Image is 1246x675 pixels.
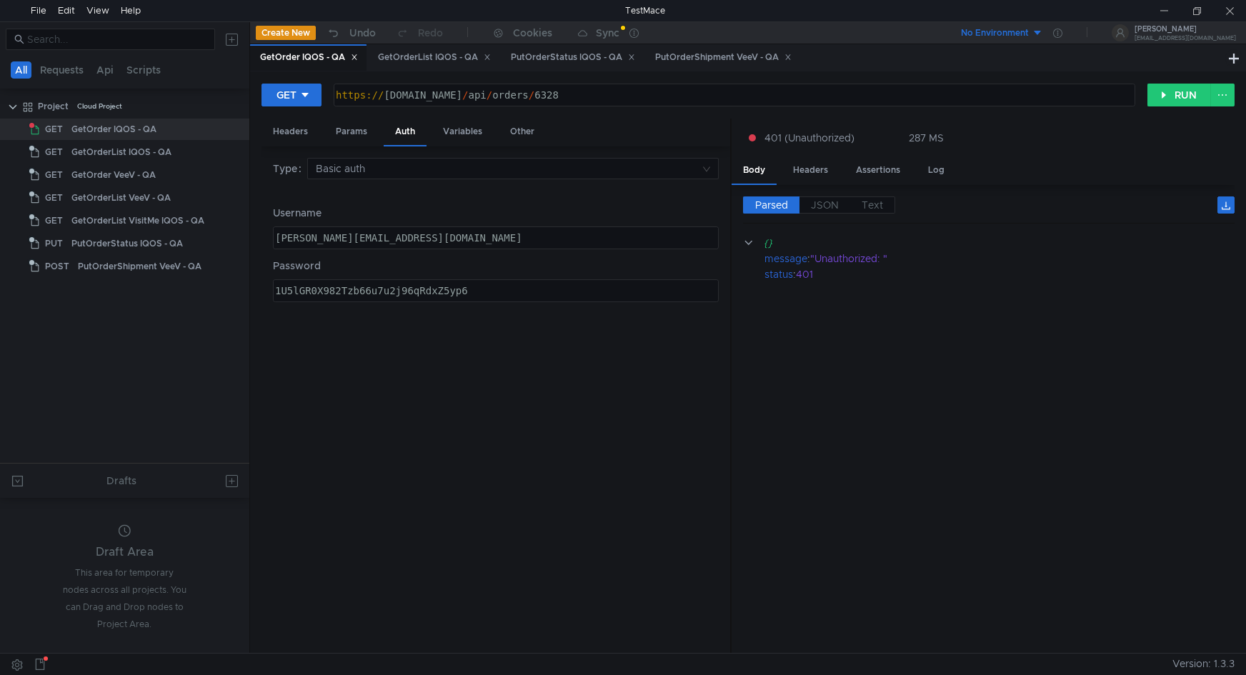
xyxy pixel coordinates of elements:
div: : [764,251,1235,266]
div: 287 MS [909,131,944,144]
div: [EMAIL_ADDRESS][DOMAIN_NAME] [1135,36,1236,41]
button: Requests [36,61,88,79]
div: 401 [796,266,1215,282]
span: GET [45,119,63,140]
div: Body [732,157,777,185]
div: Variables [432,119,494,145]
button: All [11,61,31,79]
div: Cloud Project [77,96,122,117]
label: Password [273,258,719,274]
div: Other [499,119,546,145]
div: PutOrderShipment VeeV - QA [655,50,792,65]
button: Undo [316,22,386,44]
div: message [764,251,807,266]
div: [PERSON_NAME] [1135,26,1236,33]
div: status [764,266,793,282]
span: POST [45,256,69,277]
button: Api [92,61,118,79]
div: GET [276,87,296,103]
button: Redo [386,22,453,44]
div: Log [917,157,956,184]
div: Undo [349,24,376,41]
span: JSON [811,199,839,211]
span: Parsed [755,199,788,211]
div: PutOrderShipment VeeV - QA [78,256,201,277]
button: Create New [256,26,316,40]
label: Username [273,205,719,221]
input: Search... [27,31,206,47]
button: RUN [1147,84,1211,106]
div: "Unauthorized: " [810,251,1216,266]
div: Headers [782,157,839,184]
div: GetOrder IQOS - QA [260,50,358,65]
div: GetOrderList IQOS - QA [378,50,491,65]
div: PutOrderStatus IQOS - QA [71,233,183,254]
div: Sync [596,28,619,38]
div: PutOrderStatus IQOS - QA [511,50,635,65]
div: GetOrder VeeV - QA [71,164,156,186]
div: Drafts [106,472,136,489]
div: GetOrderList IQOS - QA [71,141,171,163]
button: Scripts [122,61,165,79]
div: Cookies [513,24,552,41]
div: Auth [384,119,427,146]
div: No Environment [961,26,1029,40]
span: PUT [45,233,63,254]
div: GetOrderList VisitMe IQOS - QA [71,210,204,231]
span: GET [45,141,63,163]
div: GetOrderList VeeV - QA [71,187,171,209]
span: GET [45,187,63,209]
span: Text [862,199,883,211]
span: GET [45,210,63,231]
button: GET [261,84,322,106]
span: Version: 1.3.3 [1172,654,1235,674]
div: GetOrder IQOS - QA [71,119,156,140]
button: No Environment [944,21,1043,44]
label: Type [273,158,307,179]
span: 401 (Unauthorized) [764,130,854,146]
div: Headers [261,119,319,145]
div: Redo [418,24,443,41]
div: {} [764,235,1215,251]
div: Assertions [844,157,912,184]
div: Project [38,96,69,117]
div: : [764,266,1235,282]
span: GET [45,164,63,186]
div: Params [324,119,379,145]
